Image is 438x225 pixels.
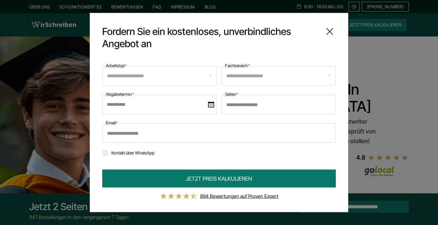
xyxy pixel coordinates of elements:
a: 894 Bewertungen auf Proven Expert [200,193,278,199]
label: Email [106,119,118,126]
label: Fachbereich [225,62,250,69]
label: Seiten [225,91,238,98]
span: Fordern Sie ein kostenloses, unverbindliches Angebot an [102,26,319,50]
img: date [208,102,214,108]
label: Arbeitstyp [106,62,127,69]
label: Abgabetermin [106,91,134,98]
input: date [102,95,217,114]
label: Kontakt über WhatsApp [102,150,155,155]
span: JETZT PREIS KALKULIEREN [186,175,252,183]
button: JETZT PREIS KALKULIEREN [102,170,336,188]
